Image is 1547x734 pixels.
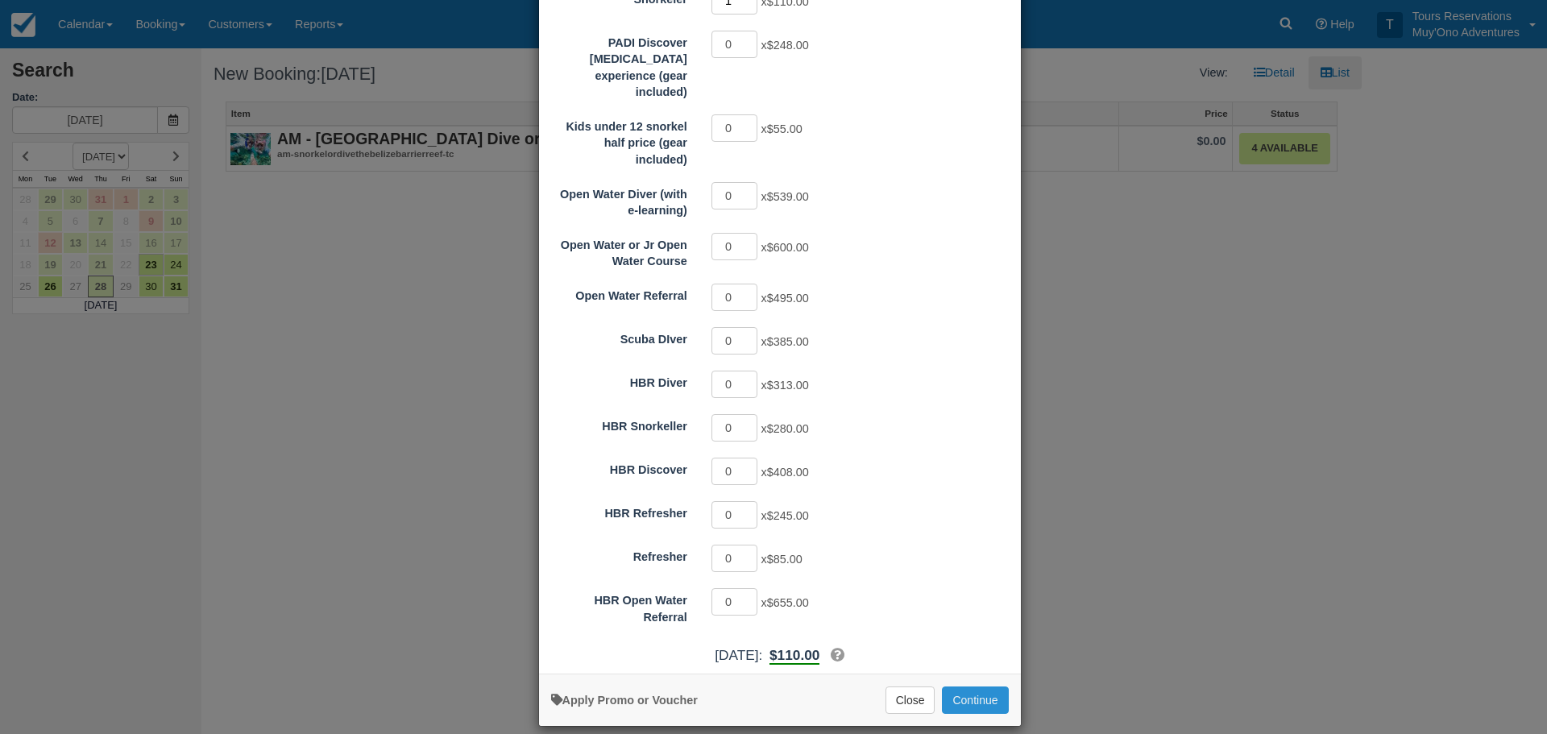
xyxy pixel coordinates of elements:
[761,509,808,522] span: x
[711,458,758,485] input: HBR Discover
[711,588,758,616] input: HBR Open Water Referral
[539,282,699,305] label: Open Water Referral
[711,501,758,529] input: HBR Refresher
[711,31,758,58] input: PADI Discover Scuba Diving experience (gear included)
[761,190,808,203] span: x
[539,29,699,101] label: PADI Discover Scuba Diving experience (gear included)
[761,241,808,254] span: x
[761,379,808,392] span: x
[767,553,803,566] span: $85.00
[539,587,699,625] label: HBR Open Water Referral
[539,369,699,392] label: HBR Diver
[761,596,808,609] span: x
[761,335,808,348] span: x
[539,326,699,348] label: Scuba DIver
[539,500,699,522] label: HBR Refresher
[711,233,758,260] input: Open Water or Jr Open Water Course
[767,241,809,254] span: $600.00
[767,596,809,609] span: $655.00
[711,545,758,572] input: Refresher
[767,190,809,203] span: $539.00
[539,113,699,168] label: Kids under 12 snorkel half price (gear included)
[767,292,809,305] span: $495.00
[767,122,803,135] span: $55.00
[767,466,809,479] span: $408.00
[539,543,699,566] label: Refresher
[761,122,802,135] span: x
[539,456,699,479] label: HBR Discover
[539,413,699,435] label: HBR Snorkeller
[767,335,809,348] span: $385.00
[885,686,935,714] button: Close
[767,509,809,522] span: $245.00
[539,645,1021,666] div: [DATE]:
[767,422,809,435] span: $280.00
[761,466,808,479] span: x
[539,231,699,270] label: Open Water or Jr Open Water Course
[761,553,802,566] span: x
[767,39,809,52] span: $248.00
[539,180,699,219] label: Open Water Diver (with e-learning)
[761,292,808,305] span: x
[769,647,819,663] span: $110.00
[711,414,758,442] input: HBR Snorkeller
[551,694,698,707] a: Apply Voucher
[711,284,758,311] input: Open Water Referral
[711,114,758,142] input: Kids under 12 snorkel half price (gear included)
[761,39,808,52] span: x
[942,686,1008,714] button: Add to Booking
[767,379,809,392] span: $313.00
[711,327,758,355] input: Scuba DIver
[711,371,758,398] input: HBR Diver
[761,422,808,435] span: x
[711,182,758,209] input: Open Water Diver (with e-learning)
